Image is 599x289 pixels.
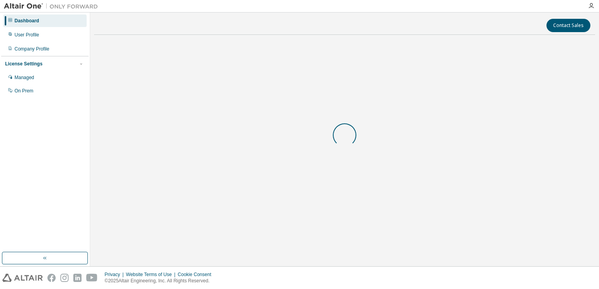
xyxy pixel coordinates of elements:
div: Cookie Consent [178,271,216,278]
img: linkedin.svg [73,274,82,282]
img: instagram.svg [60,274,69,282]
div: Dashboard [15,18,39,24]
button: Contact Sales [546,19,590,32]
div: License Settings [5,61,42,67]
div: Website Terms of Use [126,271,178,278]
img: Altair One [4,2,102,10]
div: User Profile [15,32,39,38]
div: Privacy [105,271,126,278]
p: © 2025 Altair Engineering, Inc. All Rights Reserved. [105,278,216,284]
img: altair_logo.svg [2,274,43,282]
div: On Prem [15,88,33,94]
img: facebook.svg [47,274,56,282]
img: youtube.svg [86,274,98,282]
div: Managed [15,74,34,81]
div: Company Profile [15,46,49,52]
